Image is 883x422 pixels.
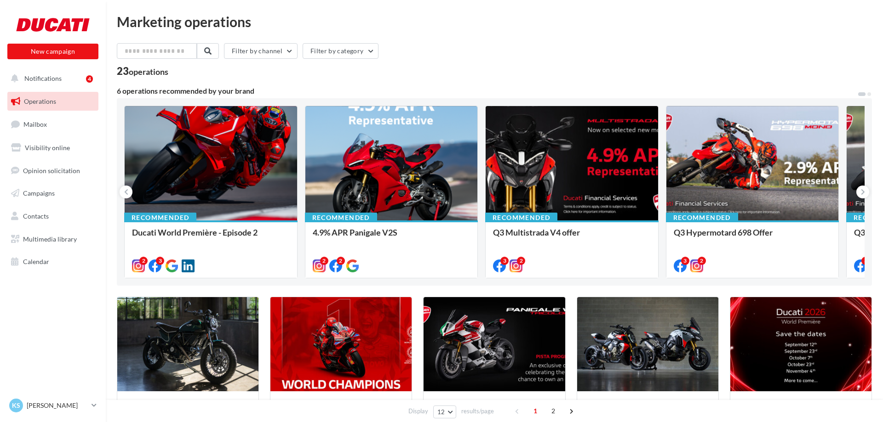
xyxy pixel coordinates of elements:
a: Operations [6,92,100,111]
a: Calendar [6,252,100,271]
a: KS [PERSON_NAME] [7,397,98,414]
span: 2 [546,404,561,418]
div: 3 [861,257,870,265]
span: Contacts [23,212,49,220]
span: Display [408,407,428,416]
span: Calendar [23,258,49,265]
div: Ducati World Première - Episode 1 [585,399,711,417]
div: operations [129,68,168,76]
span: Operations [24,97,56,105]
span: KS [12,401,20,410]
button: Filter by channel [224,43,298,59]
span: 1 [528,404,543,418]
span: Visibility online [25,144,70,152]
div: 4.9% APR Panigale V2S [313,228,470,246]
p: [PERSON_NAME] [27,401,88,410]
button: Filter by category [303,43,378,59]
a: Opinion solicitation [6,161,100,180]
a: Mailbox [6,114,100,134]
a: Visibility online [6,138,100,158]
div: Recommended [666,213,738,223]
a: Contacts [6,207,100,226]
div: 2 [698,257,706,265]
span: Mailbox [23,120,47,128]
a: Multimedia library [6,230,100,249]
div: [PERSON_NAME] World Champion [278,399,404,417]
div: Marketing operations [117,15,872,28]
div: 23 [117,66,168,76]
button: New campaign [7,44,98,59]
a: Campaigns [6,184,100,203]
span: Campaigns [23,189,55,197]
div: 2 [139,257,148,265]
div: Pista Program [431,399,557,417]
div: 6 operations recommended by your brand [117,87,857,95]
div: 2 [320,257,328,265]
div: 3 [500,257,509,265]
div: Q3 Hypermotard 698 Offer [674,228,831,246]
span: Opinion solicitation [23,166,80,174]
div: Q3 Multistrada V4 offer [493,228,651,237]
div: Ducati World Première 2026 [738,399,864,417]
button: Notifications 4 [6,69,97,88]
button: 12 [433,405,457,418]
div: Recommended [124,213,196,223]
div: 2 [517,257,525,265]
div: 3 [681,257,689,265]
div: 4 [86,75,93,83]
div: Ducati World Première - Episode 2 [132,228,290,246]
div: Recommended [305,213,377,223]
span: Multimedia library [23,235,77,243]
div: Recommended [485,213,557,223]
span: results/page [461,407,494,416]
span: Notifications [24,74,62,82]
div: 2 [337,257,345,265]
div: Scrambler Nighshift - Emerald Green [125,399,251,417]
div: 3 [156,257,164,265]
span: 12 [437,408,445,416]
